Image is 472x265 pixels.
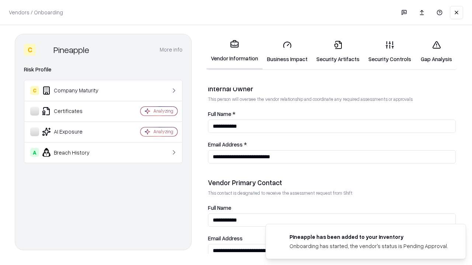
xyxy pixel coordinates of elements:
div: A [30,148,39,157]
p: This contact is designated to receive the assessment request from Shift [208,190,456,196]
p: Vendors / Onboarding [9,8,63,16]
label: Full Name [208,205,456,211]
div: Pineapple [53,44,89,56]
div: Analyzing [153,108,173,114]
div: C [30,86,39,95]
div: C [24,44,36,56]
a: Security Artifacts [312,35,364,69]
div: Pineapple has been added to your inventory [289,233,448,241]
a: Business Impact [263,35,312,69]
div: Company Maturity [30,86,118,95]
label: Full Name * [208,111,456,117]
div: Vendor Primary Contact [208,178,456,187]
div: Breach History [30,148,118,157]
p: This person will oversee the vendor relationship and coordinate any required assessments or appro... [208,96,456,102]
a: Security Controls [364,35,416,69]
button: More info [160,43,183,56]
div: Certificates [30,107,118,116]
div: Internal Owner [208,84,456,93]
div: Risk Profile [24,65,183,74]
div: Onboarding has started, the vendor's status is Pending Approval. [289,242,448,250]
a: Vendor Information [206,34,263,70]
div: AI Exposure [30,127,118,136]
a: Gap Analysis [416,35,457,69]
img: Pineapple [39,44,51,56]
div: Analyzing [153,128,173,135]
img: pineappleenergy.com [275,233,284,242]
label: Email Address [208,236,456,241]
label: Email Address * [208,142,456,147]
